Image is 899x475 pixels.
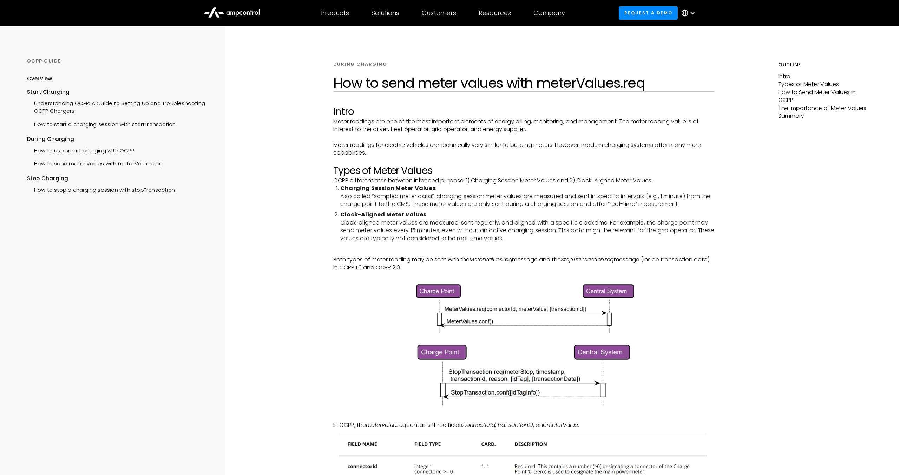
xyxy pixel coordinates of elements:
[333,141,715,157] p: Meter readings for electric vehicles are technically very similar to building meters. However, mo...
[321,9,349,17] div: Products
[27,58,207,64] div: OCPP GUIDE
[340,210,426,219] strong: Clock-Aligned Meter Values
[463,421,533,429] em: connectorId, transactionId
[333,165,715,177] h2: Types of Meter Values
[333,256,715,272] p: Both types of meter reading may be sent with the message and the message (inside transaction data...
[778,73,872,80] p: Intro
[333,421,715,429] p: In OCPP, the contains three fields: , and .
[778,61,872,69] h5: Outline
[333,248,715,256] p: ‍
[778,104,872,112] p: The Importance of Meter Values
[619,6,678,19] a: Request a demo
[340,184,715,208] li: Also called “sampled meter data”, charging session meter values are measured and sent in specific...
[27,75,52,88] a: Overview
[422,9,456,17] div: Customers
[27,183,175,196] a: How to stop a charging session with stopTransaction
[366,421,406,429] em: metervalue.req
[479,9,511,17] div: Resources
[778,89,872,104] p: How to Send Meter Values in OCPP
[27,143,134,156] a: How to use smart charging with OCPP
[340,211,715,242] li: Clock-aligned meter values are measured, sent regularly, and aligned with a specific clock time. ...
[372,9,399,17] div: Solutions
[333,74,715,91] h1: How to send meter values with meterValues.req
[470,255,512,263] em: MeterValues.req
[27,175,207,182] div: Stop Charging
[333,134,715,141] p: ‍
[27,135,207,143] div: During Charging
[561,255,614,263] em: StopTransaction.req
[333,118,715,134] p: Meter readings are one of the most important elements of energy billing, monitoring, and manageme...
[533,9,565,17] div: Company
[333,177,715,184] p: OCPP differentiates between intended purpose: 1) Charging Session Meter Values and 2) Clock-Align...
[778,80,872,88] p: Types of Meter Values
[27,96,207,117] a: Understanding OCPP: A Guide to Setting Up and Troubleshooting OCPP Chargers
[333,61,387,67] div: DURING CHARGING
[409,280,638,336] img: OCPP MeterValues.req message
[333,272,715,279] p: ‍
[333,157,715,165] p: ‍
[340,184,436,192] strong: Charging Session Meter Values
[409,340,638,410] img: OCPP StopTransaction.req message
[27,117,176,130] a: How to start a charging session with startTransaction
[778,112,872,120] p: Summary
[27,88,207,96] div: Start Charging
[27,156,163,169] a: How to send meter values with meterValues.req
[27,75,52,83] div: Overview
[333,106,715,118] h2: Intro
[547,421,578,429] em: meterValue
[333,414,715,421] p: ‍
